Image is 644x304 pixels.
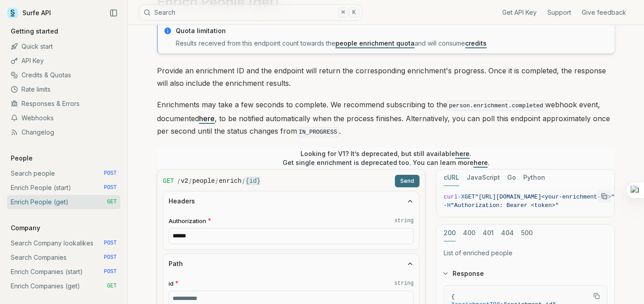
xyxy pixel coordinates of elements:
[501,225,514,241] button: 404
[139,4,362,21] button: Search⌘K
[338,8,348,17] kbd: ⌘
[7,166,120,181] a: Search people POST
[199,114,215,123] a: here
[107,6,120,20] button: Collapse Sidebar
[104,184,117,191] span: POST
[107,283,117,290] span: GET
[176,39,609,48] p: Results received from this endpoint count towards the and will consume
[7,224,44,232] p: Company
[455,150,470,157] a: here
[444,202,451,209] span: -H
[502,8,537,17] a: Get API Key
[7,68,120,82] a: Credits & Quotas
[7,27,62,36] p: Getting started
[7,181,120,195] a: Enrich People (start) POST
[7,111,120,125] a: Webhooks
[163,191,419,211] button: Headers
[169,279,174,288] span: id
[157,98,615,139] p: Enrichments may take a few seconds to complete. We recommend subscribing to the webhook event, do...
[157,64,615,89] p: Provide an enrichment ID and the endpoint will return the corresponding enrichment's progress. On...
[436,262,614,285] button: Response
[7,154,36,163] p: People
[458,194,465,200] span: -X
[451,293,455,300] span: {
[283,149,490,167] p: Looking for V1? It’s deprecated, but still available . Get single enrichment is deprecated too. Y...
[297,127,339,137] code: IN_PROGRESS
[597,190,611,203] button: Copy Text
[547,8,571,17] a: Support
[349,8,359,17] kbd: K
[246,177,261,186] code: {id}
[7,236,120,250] a: Search Company lookalikes POST
[474,159,488,166] a: here
[521,225,533,241] button: 500
[104,240,117,247] span: POST
[394,280,414,287] code: string
[475,194,614,200] span: "[URL][DOMAIN_NAME]<your-enrichment-id>"
[507,169,516,186] button: Go
[178,177,180,186] span: /
[163,177,174,186] span: GET
[463,225,475,241] button: 400
[444,249,607,258] p: List of enriched people
[163,254,419,274] button: Path
[444,169,459,186] button: cURL
[107,198,117,206] span: GET
[394,217,414,224] code: string
[219,177,241,186] code: enrich
[242,177,245,186] span: /
[466,169,500,186] button: JavaScript
[582,8,626,17] a: Give feedback
[181,177,188,186] code: v2
[189,177,191,186] span: /
[465,194,475,200] span: GET
[7,97,120,111] a: Responses & Errors
[176,26,609,35] p: Quota limitation
[447,101,545,111] code: person.enrichment.completed
[192,177,215,186] code: people
[7,279,120,293] a: Enrich Companies (get) GET
[104,170,117,177] span: POST
[444,194,458,200] span: curl
[7,6,51,20] a: Surfe API
[216,177,218,186] span: /
[104,268,117,275] span: POST
[451,202,559,209] span: "Authorization: Bearer <token>"
[7,195,120,209] a: Enrich People (get) GET
[7,82,120,97] a: Rate limits
[7,265,120,279] a: Enrich Companies (start) POST
[7,39,120,54] a: Quick start
[7,125,120,139] a: Changelog
[444,225,456,241] button: 200
[169,217,206,225] span: Authorization
[483,225,494,241] button: 401
[523,169,545,186] button: Python
[7,54,120,68] a: API Key
[590,289,603,303] button: Copy Text
[395,175,419,187] button: Send
[465,39,487,47] a: credits
[7,250,120,265] a: Search Companies POST
[104,254,117,261] span: POST
[335,39,415,47] a: people enrichment quota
